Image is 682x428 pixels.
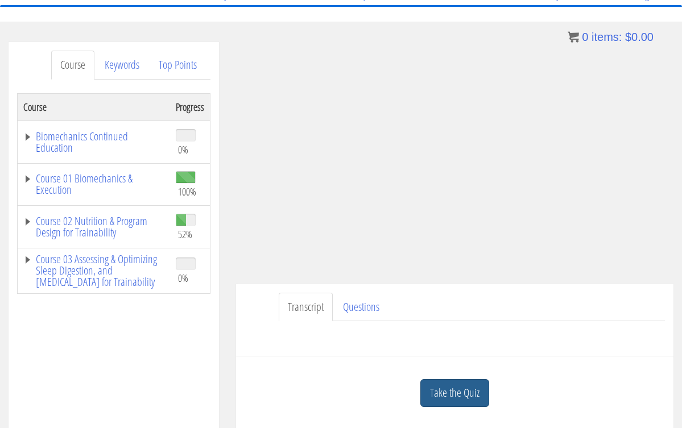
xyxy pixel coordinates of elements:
th: Course [18,93,170,120]
a: Biomechanics Continued Education [23,131,164,153]
bdi: 0.00 [625,31,654,43]
a: Course 03 Assessing & Optimizing Sleep Digestion, and [MEDICAL_DATA] for Trainability [23,254,164,288]
a: Top Points [150,51,206,80]
a: Course 01 Biomechanics & Execution [23,173,164,196]
a: Keywords [96,51,148,80]
span: 100% [178,185,196,198]
a: Take the Quiz [420,379,489,407]
a: Transcript [279,293,333,322]
span: $ [625,31,631,43]
a: Course 02 Nutrition & Program Design for Trainability [23,215,164,238]
a: 0 items: $0.00 [568,31,654,43]
span: items: [592,31,622,43]
span: 0% [178,143,188,156]
a: Course [51,51,94,80]
span: 52% [178,228,192,240]
a: Questions [334,293,388,322]
span: 0 [582,31,588,43]
span: 0% [178,272,188,284]
img: icon11.png [568,31,579,43]
th: Progress [170,93,210,120]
